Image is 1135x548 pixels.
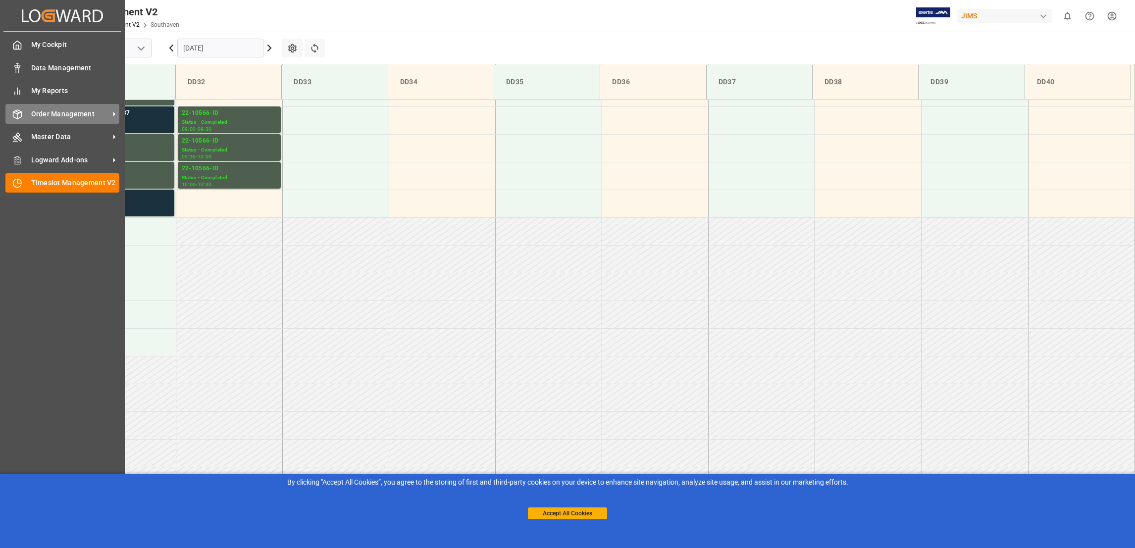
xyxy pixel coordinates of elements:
[31,40,120,50] span: My Cockpit
[31,132,109,142] span: Master Data
[715,73,804,91] div: DD37
[5,58,119,77] a: Data Management
[927,73,1016,91] div: DD39
[31,178,120,188] span: Timeslot Management V2
[1033,73,1123,91] div: DD40
[182,146,277,154] div: Status - Completed
[177,39,263,57] input: DD.MM.YYYY
[821,73,910,91] div: DD38
[957,6,1056,25] button: JIMS
[198,182,212,187] div: 10:30
[5,35,119,54] a: My Cockpit
[31,63,120,73] span: Data Management
[182,136,277,146] div: 22-10566-ID
[31,155,109,165] span: Logward Add-ons
[196,154,197,159] div: -
[182,127,196,131] div: 09:00
[916,7,950,25] img: Exertis%20JAM%20-%20Email%20Logo.jpg_1722504956.jpg
[182,118,277,127] div: Status - Completed
[196,182,197,187] div: -
[7,477,1128,488] div: By clicking "Accept All Cookies”, you agree to the storing of first and third-party cookies on yo...
[502,73,592,91] div: DD35
[608,73,698,91] div: DD36
[1056,5,1079,27] button: show 0 new notifications
[182,108,277,118] div: 22-10566-ID
[198,154,212,159] div: 10:00
[31,86,120,96] span: My Reports
[5,173,119,193] a: Timeslot Management V2
[133,41,148,56] button: open menu
[196,127,197,131] div: -
[396,73,486,91] div: DD34
[182,164,277,174] div: 22-10566-ID
[957,9,1052,23] div: JIMS
[184,73,273,91] div: DD32
[182,174,277,182] div: Status - Completed
[290,73,379,91] div: DD33
[31,109,109,119] span: Order Management
[182,154,196,159] div: 09:30
[182,182,196,187] div: 10:00
[1079,5,1101,27] button: Help Center
[528,507,607,519] button: Accept All Cookies
[198,127,212,131] div: 09:30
